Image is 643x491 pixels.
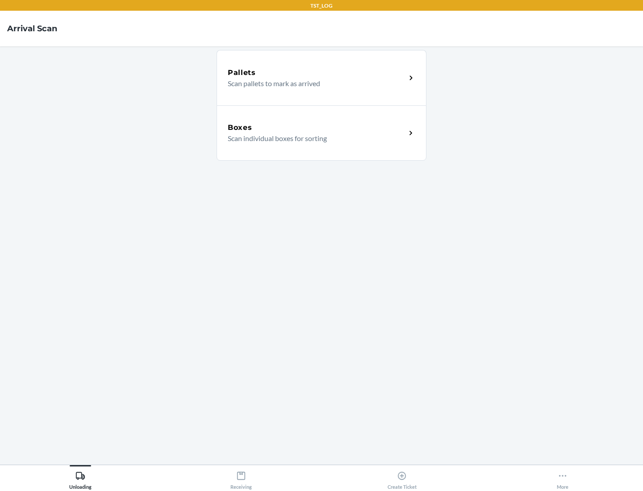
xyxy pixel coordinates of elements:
div: Unloading [69,467,92,490]
h4: Arrival Scan [7,23,57,34]
button: Create Ticket [321,465,482,490]
a: PalletsScan pallets to mark as arrived [217,50,426,105]
div: Receiving [230,467,252,490]
h5: Pallets [228,67,256,78]
div: Create Ticket [388,467,417,490]
p: Scan individual boxes for sorting [228,133,399,144]
a: BoxesScan individual boxes for sorting [217,105,426,161]
p: TST_LOG [310,2,333,10]
button: More [482,465,643,490]
h5: Boxes [228,122,252,133]
div: More [557,467,568,490]
p: Scan pallets to mark as arrived [228,78,399,89]
button: Receiving [161,465,321,490]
